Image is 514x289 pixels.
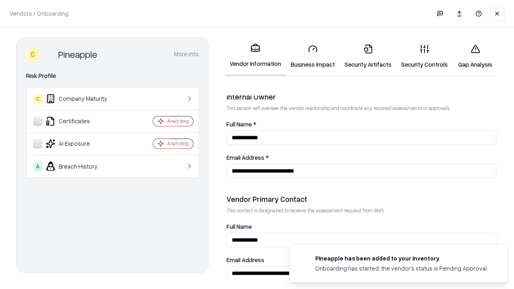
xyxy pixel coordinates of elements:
div: A [33,161,43,171]
label: Email Address [226,257,496,263]
div: Certificates [33,116,129,126]
div: C [33,94,43,104]
div: Internal Owner [226,92,496,102]
p: This contact is designated to receive the assessment request from Shift [226,207,496,214]
a: Gap Analysis [453,38,498,75]
div: Company Maturity [33,94,129,104]
div: Analyzing [167,140,189,147]
div: Pineapple has been added to your inventory [315,254,488,263]
div: Pineapple [58,48,97,61]
img: pineappleenergy.com [299,254,309,264]
div: Risk Profile [26,71,199,81]
a: Security Controls [396,38,453,75]
button: More info [174,47,199,61]
label: Full Name [226,224,496,230]
div: Onboarding has started, the vendor's status is Pending Approval. [315,264,488,273]
p: Vendors / Onboarding [10,9,69,18]
div: C [26,48,39,61]
div: AI Exposure [33,139,129,149]
a: Vendor Information [225,37,286,76]
div: Vendor Primary Contact [226,194,496,204]
label: Email Address * [226,155,496,161]
div: Analyzing [167,118,189,124]
p: This person will oversee the vendor relationship and coordinate any required assessments or appro... [226,105,496,112]
label: Full Name * [226,121,496,127]
a: Business Impact [286,38,340,75]
a: Security Artifacts [340,38,396,75]
img: Pineapple [42,48,55,61]
div: Breach History [33,161,129,171]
